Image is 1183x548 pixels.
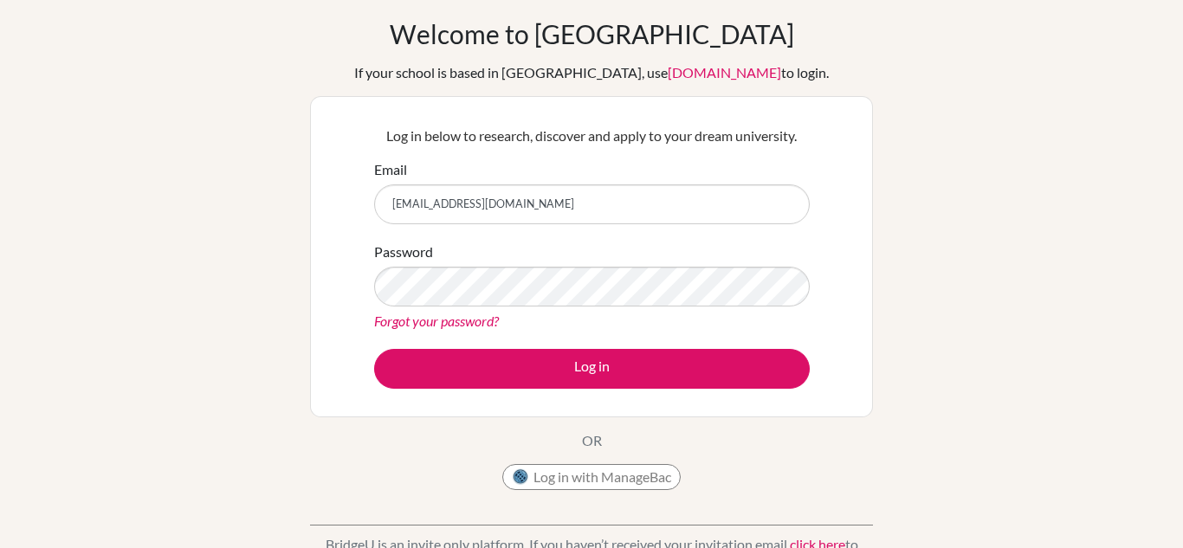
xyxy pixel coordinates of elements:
p: Log in below to research, discover and apply to your dream university. [374,126,810,146]
label: Password [374,242,433,262]
label: Email [374,159,407,180]
a: [DOMAIN_NAME] [668,64,781,81]
a: Forgot your password? [374,313,499,329]
h1: Welcome to [GEOGRAPHIC_DATA] [390,18,794,49]
button: Log in [374,349,810,389]
p: OR [582,430,602,451]
button: Log in with ManageBac [502,464,681,490]
div: If your school is based in [GEOGRAPHIC_DATA], use to login. [354,62,829,83]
